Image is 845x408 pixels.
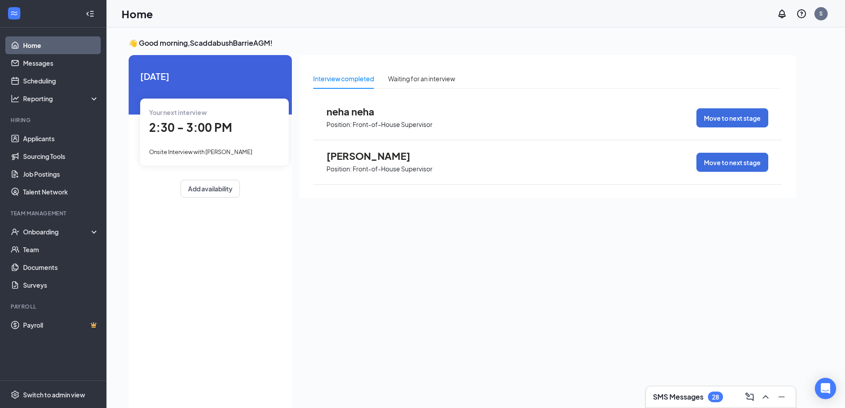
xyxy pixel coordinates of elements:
[149,120,232,135] span: 2:30 - 3:00 PM
[86,9,94,18] svg: Collapse
[326,120,352,129] p: Position:
[181,180,240,198] button: Add availability
[313,74,374,83] div: Interview completed
[23,227,91,236] div: Onboarding
[712,393,719,401] div: 28
[815,378,836,399] div: Open Intercom Messenger
[326,165,352,173] p: Position:
[353,120,432,129] p: Front-of-House Supervisor
[23,241,99,258] a: Team
[326,106,424,117] span: neha neha
[774,390,789,404] button: Minimize
[23,72,99,90] a: Scheduling
[819,10,823,17] div: S
[11,390,20,399] svg: Settings
[760,392,771,402] svg: ChevronUp
[326,150,424,162] span: [PERSON_NAME]
[23,130,99,147] a: Applicants
[11,94,20,103] svg: Analysis
[777,8,787,19] svg: Notifications
[23,94,99,103] div: Reporting
[23,390,85,399] div: Switch to admin view
[696,153,768,172] button: Move to next stage
[796,8,807,19] svg: QuestionInfo
[11,303,97,310] div: Payroll
[653,392,704,402] h3: SMS Messages
[10,9,19,18] svg: WorkstreamLogo
[11,210,97,217] div: Team Management
[140,69,280,83] span: [DATE]
[11,116,97,124] div: Hiring
[122,6,153,21] h1: Home
[23,36,99,54] a: Home
[23,147,99,165] a: Sourcing Tools
[776,392,787,402] svg: Minimize
[11,227,20,236] svg: UserCheck
[129,38,796,48] h3: 👋 Good morning, ScaddabushBarrieAGM !
[759,390,773,404] button: ChevronUp
[353,165,432,173] p: Front-of-House Supervisor
[23,316,99,334] a: PayrollCrown
[149,148,252,155] span: Onsite Interview with [PERSON_NAME]
[388,74,455,83] div: Waiting for an interview
[23,165,99,183] a: Job Postings
[23,258,99,276] a: Documents
[23,183,99,201] a: Talent Network
[744,392,755,402] svg: ComposeMessage
[743,390,757,404] button: ComposeMessage
[696,108,768,127] button: Move to next stage
[23,54,99,72] a: Messages
[149,108,207,116] span: Your next interview
[23,276,99,294] a: Surveys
